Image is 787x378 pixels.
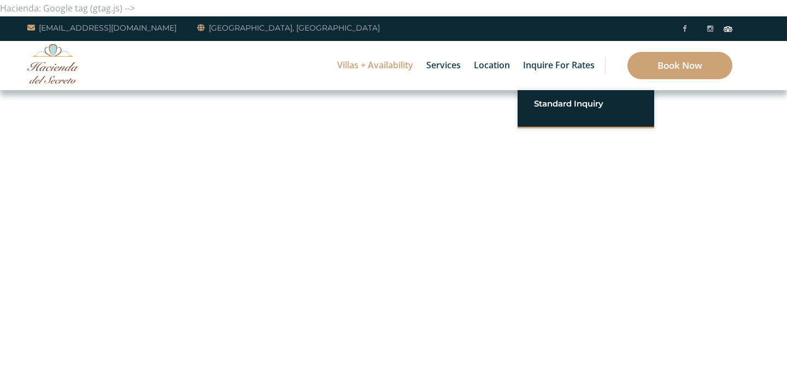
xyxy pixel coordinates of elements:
[534,94,638,114] a: Standard Inquiry
[534,122,638,141] a: Event Inquiry
[468,41,515,90] a: Location
[197,21,380,34] a: [GEOGRAPHIC_DATA], [GEOGRAPHIC_DATA]
[27,21,177,34] a: [EMAIL_ADDRESS][DOMAIN_NAME]
[518,41,600,90] a: Inquire for Rates
[27,44,79,84] img: Awesome Logo
[627,52,732,79] a: Book Now
[724,26,732,32] img: Tripadvisor_logomark.svg
[332,41,419,90] a: Villas + Availability
[421,41,466,90] a: Services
